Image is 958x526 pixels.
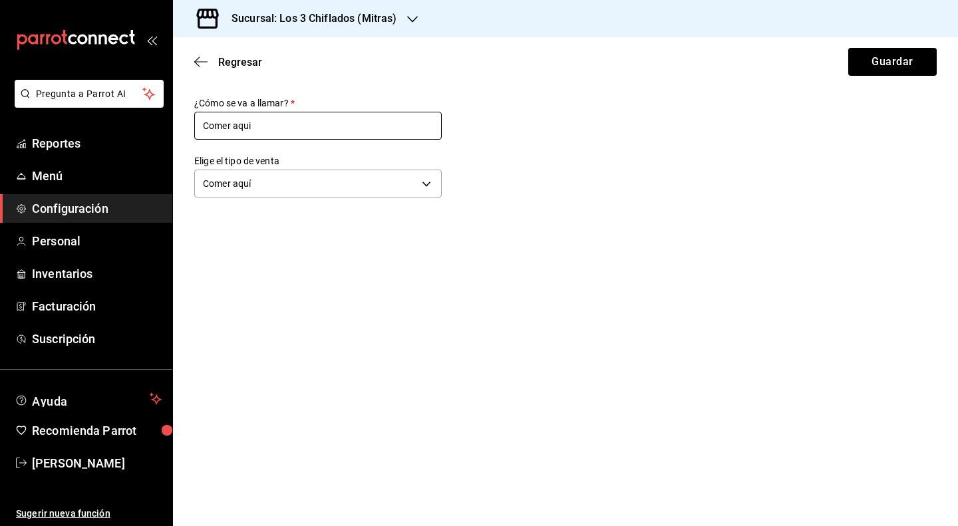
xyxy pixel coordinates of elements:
a: Pregunta a Parrot AI [9,96,164,110]
button: Regresar [194,56,262,68]
span: [PERSON_NAME] [32,454,162,472]
span: Recomienda Parrot [32,422,162,440]
button: Guardar [848,48,937,76]
span: Configuración [32,199,162,217]
h3: Sucursal: Los 3 Chiflados (Mitras) [221,11,397,27]
div: Comer aquí [194,170,442,197]
span: Reportes [32,134,162,152]
span: Facturación [32,297,162,315]
span: Sugerir nueva función [16,507,162,521]
span: Inventarios [32,265,162,283]
span: Regresar [218,56,262,68]
label: ¿Cómo se va a llamar? [194,98,442,108]
button: Pregunta a Parrot AI [15,80,164,108]
span: Suscripción [32,330,162,348]
span: Ayuda [32,391,144,407]
span: Personal [32,232,162,250]
label: Elige el tipo de venta [194,156,442,166]
span: Pregunta a Parrot AI [36,87,143,101]
button: open_drawer_menu [146,35,157,45]
span: Menú [32,167,162,185]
